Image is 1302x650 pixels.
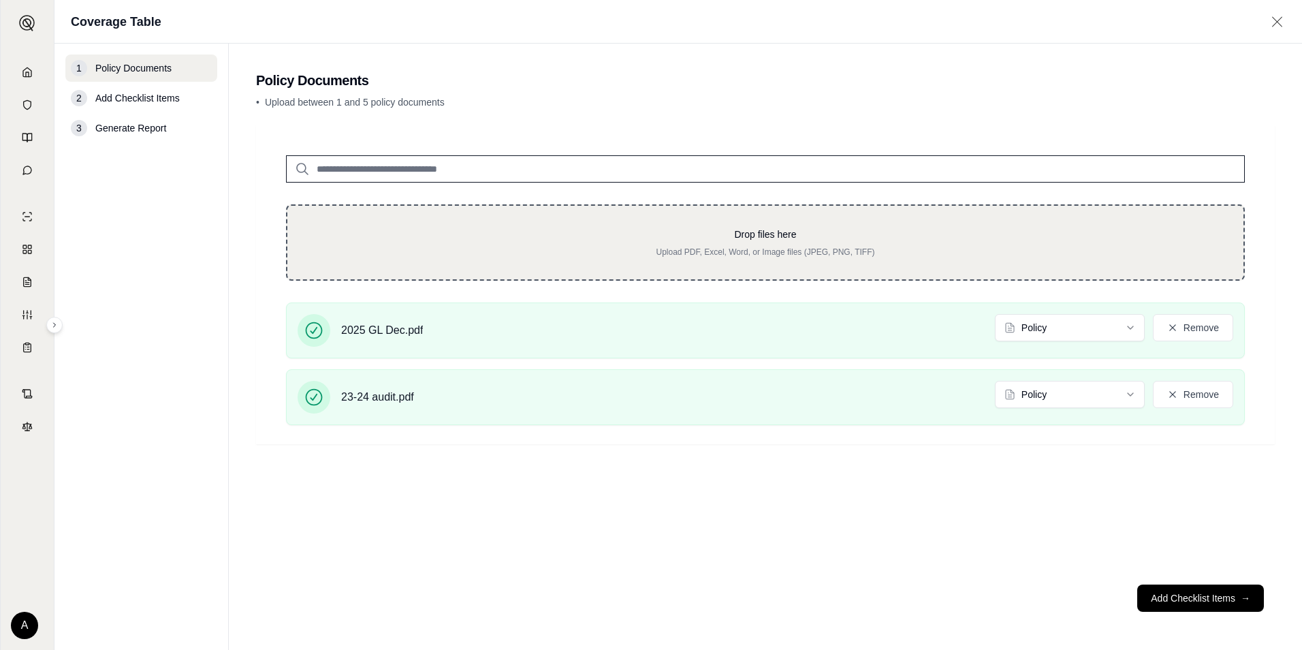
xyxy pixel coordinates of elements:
[95,121,166,135] span: Generate Report
[3,57,51,87] a: Home
[1137,585,1264,612] button: Add Checklist Items→
[341,322,423,339] span: 2025 GL Dec.pdf
[3,202,51,232] a: Single Policy
[19,15,35,31] img: Expand sidebar
[3,234,51,264] a: Policy Comparisons
[3,300,51,330] a: Custom Report
[3,267,51,297] a: Claim Coverage
[14,10,41,37] button: Expand sidebar
[3,412,51,442] a: Legal Search Engine
[309,228,1222,241] p: Drop files here
[71,12,161,31] h1: Coverage Table
[341,389,414,405] span: 23-24 audit.pdf
[3,123,51,153] a: Prompt Library
[256,97,259,108] span: •
[11,612,38,639] div: A
[3,379,51,409] a: Contract Analysis
[1153,381,1233,408] button: Remove
[71,120,87,136] div: 3
[265,97,445,108] span: Upload between 1 and 5 policy documents
[309,247,1222,258] p: Upload PDF, Excel, Word, or Image files (JPEG, PNG, TIFF)
[3,155,51,185] a: Chat
[95,91,180,105] span: Add Checklist Items
[3,332,51,362] a: Coverage Table
[95,61,172,75] span: Policy Documents
[1153,314,1233,341] button: Remove
[71,60,87,76] div: 1
[46,317,63,333] button: Expand sidebar
[256,71,1275,90] h2: Policy Documents
[1241,591,1250,605] span: →
[71,90,87,106] div: 2
[3,90,51,120] a: Documents Vault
